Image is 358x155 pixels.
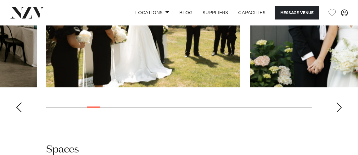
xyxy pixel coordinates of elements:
a: BLOG [174,6,198,19]
img: nzv-logo.png [10,7,44,18]
a: Locations [130,6,174,19]
a: Capacities [233,6,271,19]
a: SUPPLIERS [198,6,233,19]
button: Message Venue [275,6,319,19]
